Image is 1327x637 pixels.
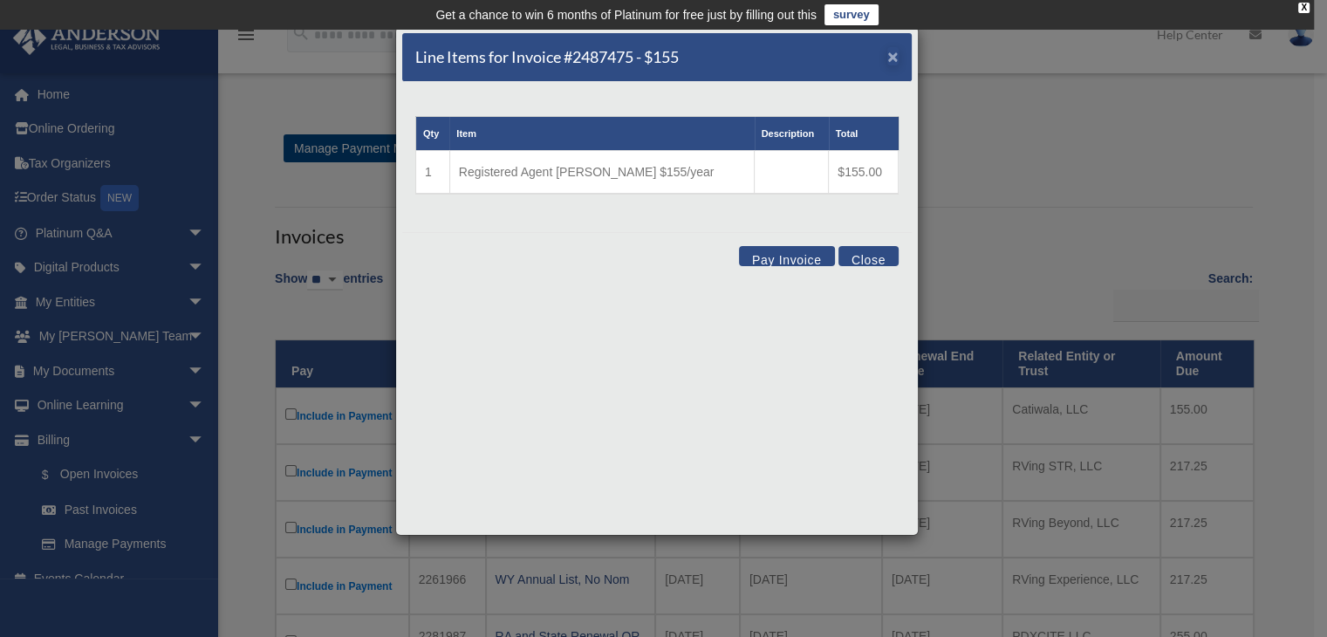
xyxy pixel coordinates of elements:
[824,4,879,25] a: survey
[416,117,450,151] th: Qty
[435,4,817,25] div: Get a chance to win 6 months of Platinum for free just by filling out this
[887,47,899,65] button: Close
[416,151,450,195] td: 1
[415,46,679,68] h5: Line Items for Invoice #2487475 - $155
[449,151,754,195] td: Registered Agent [PERSON_NAME] $155/year
[829,117,899,151] th: Total
[449,117,754,151] th: Item
[829,151,899,195] td: $155.00
[838,246,899,266] button: Close
[739,246,835,266] button: Pay Invoice
[887,46,899,66] span: ×
[755,117,829,151] th: Description
[1298,3,1310,13] div: close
